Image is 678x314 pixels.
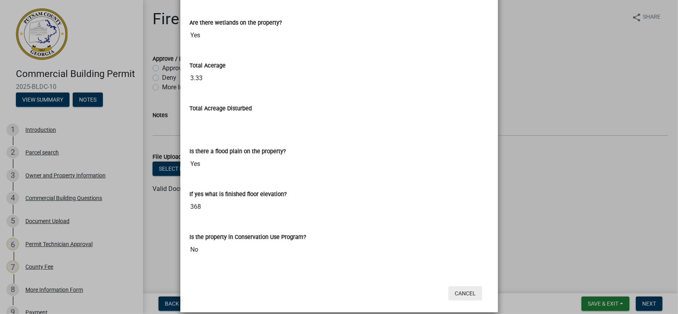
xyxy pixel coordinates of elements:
button: Cancel [448,286,482,301]
label: Are there wetlands on the property? [190,20,282,26]
label: Is there a flood plain on the property? [190,149,286,154]
label: Total Acerage [190,63,226,69]
label: Total Acreage Disturbed [190,106,252,112]
label: If yes what is finished floor elevation? [190,192,287,197]
label: Is the property in Conservation Use Program? [190,235,307,240]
